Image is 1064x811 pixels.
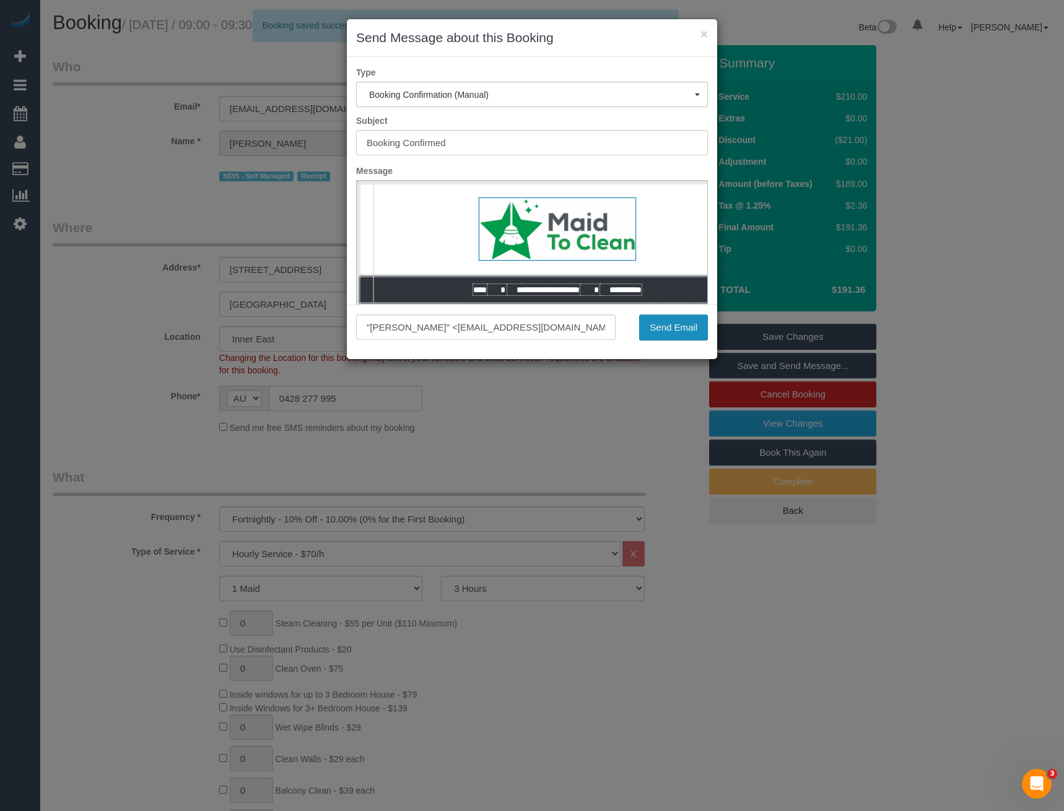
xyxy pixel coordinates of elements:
input: Subject [356,130,708,155]
span: Booking Confirmation (Manual) [369,90,695,100]
h3: Send Message about this Booking [356,28,708,47]
button: Booking Confirmation (Manual) [356,82,708,107]
button: Send Email [639,314,708,340]
button: × [700,27,708,40]
iframe: Rich Text Editor, editor1 [357,181,707,374]
iframe: Intercom live chat [1022,769,1052,799]
span: 3 [1047,769,1057,779]
label: Type [347,66,717,79]
label: Subject [347,115,717,127]
label: Message [347,165,717,177]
